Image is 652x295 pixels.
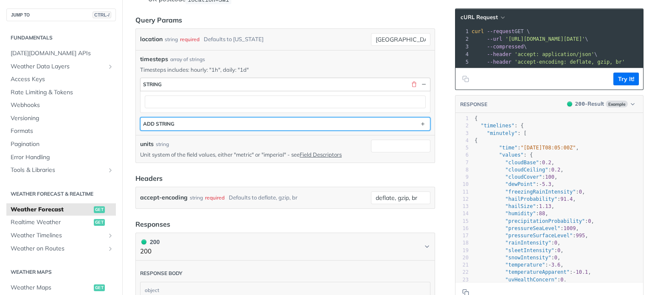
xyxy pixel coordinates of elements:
span: "cloudCeiling" [505,167,548,173]
span: cURL Request [461,14,498,21]
span: get [94,206,105,213]
div: 2 [455,122,469,129]
button: Show subpages for Tools & Libraries [107,167,114,174]
div: 5 [455,58,470,66]
div: 16 [455,225,469,232]
span: get [94,284,105,291]
div: 4 [455,51,470,58]
a: Weather Data LayersShow subpages for Weather Data Layers [6,60,116,73]
span: 0 [560,277,563,283]
span: Rate Limiting & Tokens [11,88,114,97]
div: 4 [455,137,469,144]
span: "snowIntensity" [505,255,551,261]
span: 0.2 [542,160,551,166]
span: 995 [576,233,585,239]
span: "temperatureApparent" [505,269,570,275]
div: - Result [575,100,604,108]
span: Weather on Routes [11,244,105,253]
div: 20 [455,254,469,261]
span: "temperature" [505,262,545,268]
span: GET \ [472,28,530,34]
span: Error Handling [11,153,114,162]
span: "freezingRainIntensity" [505,189,576,195]
span: : , [475,189,585,195]
span: "hailSize" [505,203,536,209]
span: 200 [141,239,146,244]
button: Try It! [613,73,639,85]
div: 18 [455,239,469,247]
div: array of strings [170,56,205,63]
span: Webhooks [11,101,114,110]
div: 19 [455,247,469,254]
span: 0 [554,255,557,261]
button: Show subpages for Weather Timelines [107,232,114,239]
a: Formats [6,125,116,138]
p: Timesteps includes: hourly: "1h", daily: "1d" [140,66,430,73]
span: 1.13 [539,203,551,209]
span: "pressureSeaLevel" [505,225,560,231]
div: required [205,191,225,204]
span: : , [475,174,557,180]
button: JUMP TOCTRL-/ [6,8,116,21]
div: 3 [455,130,469,137]
div: string [156,140,169,148]
label: accept-encoding [140,191,188,204]
button: 200 200200 [140,237,430,256]
a: Weather Forecastget [6,203,116,216]
span: --request [487,28,514,34]
span: "cloudCover" [505,174,542,180]
span: 'accept: application/json' [514,51,594,57]
span: 200 [567,101,572,107]
span: Example [606,101,628,107]
p: Unit system of the field values, either "metric" or "imperial" - see [140,151,368,158]
label: units [140,140,154,149]
div: 1 [455,28,470,35]
span: Weather Timelines [11,231,105,240]
div: 2 [455,35,470,43]
span: Weather Forecast [11,205,92,214]
span: \ [472,44,527,50]
span: : , [475,181,554,187]
div: 9 [455,174,469,181]
span: 200 [575,101,585,107]
span: "rainIntensity" [505,240,551,246]
span: Formats [11,127,114,135]
div: 21 [455,261,469,269]
div: string [143,81,162,87]
span: : , [475,203,554,209]
span: "minutely" [487,130,517,136]
span: Weather Maps [11,284,92,292]
span: : , [475,255,560,261]
div: Responses [135,219,170,229]
a: Field Descriptors [300,151,342,158]
div: 22 [455,269,469,276]
button: 200200-ResultExample [563,100,639,108]
span: "sleetIntensity" [505,247,554,253]
span: Weather Data Layers [11,62,105,71]
span: : , [475,262,564,268]
span: Realtime Weather [11,218,92,227]
span: "hailProbability" [505,196,557,202]
span: - [548,262,551,268]
span: : { [475,123,524,129]
span: : , [475,167,564,173]
span: "[DATE]T08:05:00Z" [520,145,576,151]
span: : , [475,145,579,151]
span: CTRL-/ [93,11,111,18]
span: "humidity" [505,211,536,216]
span: Pagination [11,140,114,149]
div: Defaults to deflate, gzip, br [229,191,298,204]
h2: Fundamentals [6,34,116,42]
div: 13 [455,203,469,210]
span: 5.3 [542,181,551,187]
span: : , [475,240,560,246]
span: 0 [554,240,557,246]
span: : , [475,247,564,253]
span: : , [475,225,579,231]
div: 1 [455,115,469,122]
div: 5 [455,144,469,152]
span: : , [475,160,554,166]
button: RESPONSE [460,100,488,109]
div: required [180,33,200,45]
span: 100 [545,174,554,180]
